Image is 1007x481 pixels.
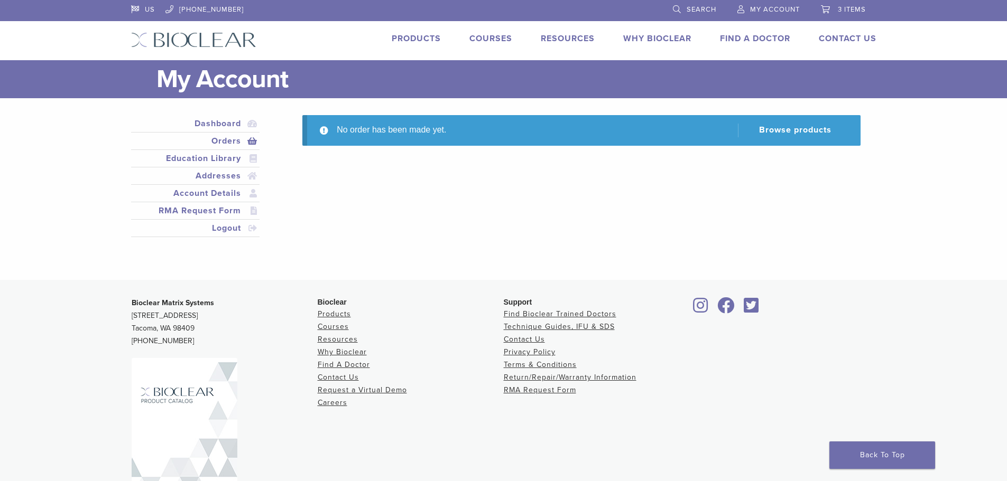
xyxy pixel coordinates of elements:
a: Privacy Policy [504,347,556,356]
a: Return/Repair/Warranty Information [504,373,636,382]
a: Bioclear [690,304,712,314]
a: Account Details [133,187,258,200]
a: Why Bioclear [623,33,691,44]
a: Back To Top [829,441,935,469]
a: Bioclear [714,304,738,314]
a: Addresses [133,169,258,182]
a: Resources [541,33,595,44]
a: Courses [318,322,349,331]
a: Products [318,309,351,318]
a: Resources [318,335,358,344]
a: Contact Us [504,335,545,344]
a: Find A Doctor [720,33,790,44]
img: Bioclear [131,32,256,48]
a: Bioclear [741,304,763,314]
a: Why Bioclear [318,347,367,356]
a: Courses [469,33,512,44]
a: Contact Us [819,33,876,44]
a: Education Library [133,152,258,165]
a: Products [392,33,441,44]
a: Logout [133,222,258,234]
a: Find Bioclear Trained Doctors [504,309,616,318]
span: Search [687,5,716,14]
a: Careers [318,398,347,407]
strong: Bioclear Matrix Systems [132,298,214,307]
a: RMA Request Form [133,204,258,217]
span: Bioclear [318,298,347,306]
nav: Account pages [131,115,260,250]
a: Find A Doctor [318,360,370,369]
a: Orders [133,135,258,147]
a: Request a Virtual Demo [318,385,407,394]
h1: My Account [156,60,876,98]
a: Browse products [738,124,844,137]
a: Terms & Conditions [504,360,577,369]
a: Technique Guides, IFU & SDS [504,322,615,331]
p: [STREET_ADDRESS] Tacoma, WA 98409 [PHONE_NUMBER] [132,297,318,347]
span: 3 items [838,5,866,14]
div: No order has been made yet. [302,115,860,146]
a: RMA Request Form [504,385,576,394]
span: Support [504,298,532,306]
a: Dashboard [133,117,258,130]
span: My Account [750,5,800,14]
a: Contact Us [318,373,359,382]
